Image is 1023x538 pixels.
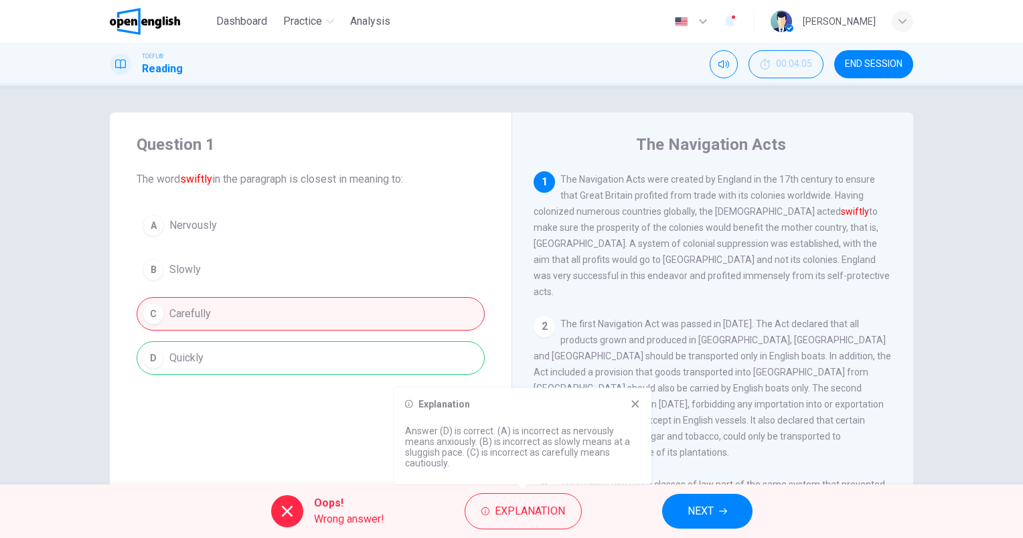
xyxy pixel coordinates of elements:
span: The Navigation Acts were created by England in the 17th century to ensure that Great Britain prof... [534,174,890,297]
h4: Question 1 [137,134,485,155]
span: Practice [283,13,322,29]
span: Oops! [314,495,384,511]
div: Mute [710,50,738,78]
span: NEXT [688,502,714,521]
span: Analysis [350,13,390,29]
img: OpenEnglish logo [110,8,180,35]
p: Answer (D) is correct. (A) is incorrect as nervously means anxiously. (B) is incorrect as slowly ... [405,426,641,468]
span: The first Navigation Act was passed in [DATE]. The Act declared that all products grown and produ... [534,319,891,458]
div: [PERSON_NAME] [803,13,876,29]
span: 00:04:05 [776,59,812,70]
span: Dashboard [216,13,267,29]
h1: Reading [142,61,183,77]
font: swiftly [841,206,869,217]
img: Profile picture [771,11,792,32]
div: Hide [749,50,823,78]
span: Wrong answer! [314,511,384,527]
div: 1 [534,171,555,193]
h6: Explanation [418,399,470,410]
span: Explanation [495,502,565,521]
span: END SESSION [845,59,902,70]
img: en [673,17,690,27]
h4: The Navigation Acts [636,134,786,155]
div: 2 [534,316,555,337]
span: TOEFL® [142,52,163,61]
font: swiftly [180,173,212,185]
span: The word in the paragraph is closest in meaning to: [137,171,485,187]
